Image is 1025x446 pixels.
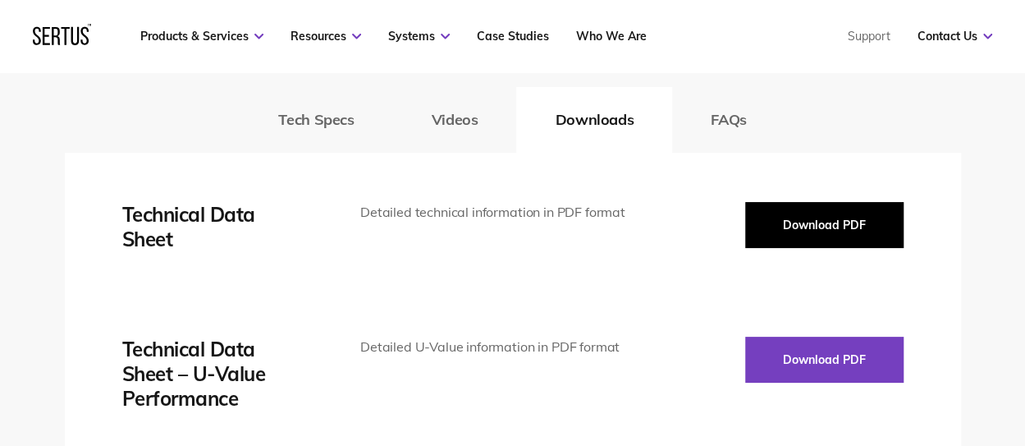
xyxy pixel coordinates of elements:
[122,202,311,251] div: Technical Data Sheet
[917,29,992,44] a: Contact Us
[360,202,632,223] div: Detailed technical information in PDF format
[240,87,392,153] button: Tech Specs
[291,29,361,44] a: Resources
[360,337,632,358] div: Detailed U-Value information in PDF format
[576,29,647,44] a: Who We Are
[388,29,450,44] a: Systems
[730,255,1025,446] iframe: Chat Widget
[393,87,517,153] button: Videos
[122,337,311,411] div: Technical Data Sheet – U-Value Performance
[745,202,904,248] button: Download PDF
[477,29,549,44] a: Case Studies
[848,29,890,44] a: Support
[140,29,263,44] a: Products & Services
[672,87,785,153] button: FAQs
